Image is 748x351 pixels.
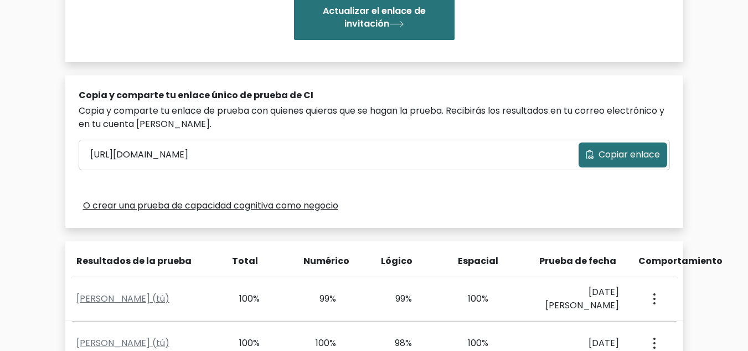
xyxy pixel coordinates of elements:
font: Copiar enlace [599,148,660,161]
a: [PERSON_NAME] (tú) [76,292,169,305]
button: Copiar enlace [579,143,667,167]
font: 100% [239,337,260,349]
font: 100% [468,337,488,349]
font: Espacial [458,255,498,267]
font: 100% [316,337,336,349]
font: Actualizar el enlace de invitación [323,5,426,30]
font: 100% [239,292,260,305]
a: [PERSON_NAME] (tú) [76,337,169,349]
font: Resultados de la prueba [76,255,192,267]
font: Prueba de fecha [539,255,616,267]
font: Comportamiento [638,255,723,267]
font: [DATE] [589,337,619,349]
font: 99% [395,292,412,305]
font: Lógico [381,255,412,267]
a: O crear una prueba de capacidad cognitiva como negocio [83,199,338,212]
font: Numérico [303,255,349,267]
font: 99% [319,292,336,305]
font: Copia y comparte tu enlace de prueba con quienes quieras que se hagan la prueba. Recibirás los re... [79,104,664,130]
font: [DATE][PERSON_NAME] [545,286,619,312]
font: 100% [468,292,488,305]
font: 98% [395,337,412,349]
font: Copia y comparte tu enlace único de prueba de CI [79,89,313,101]
font: Total [232,255,258,267]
